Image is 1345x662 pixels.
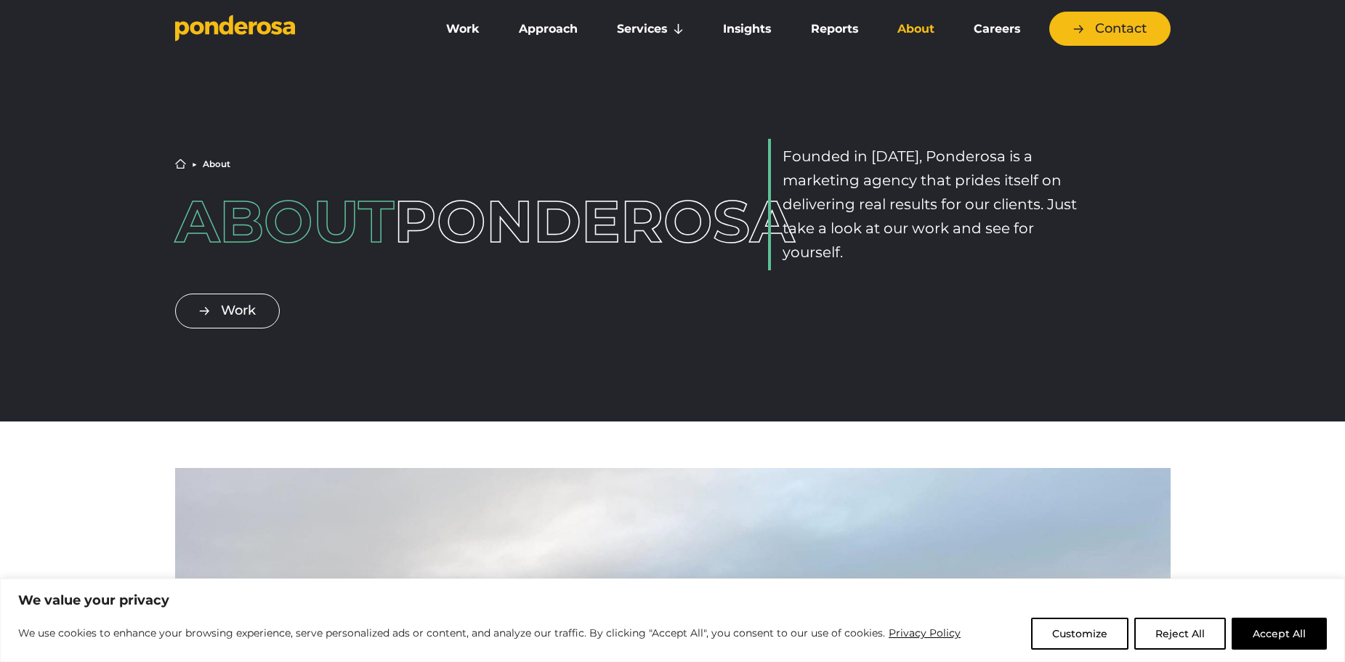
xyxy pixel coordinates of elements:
a: Go to homepage [175,15,408,44]
a: Work [429,14,496,44]
a: Insights [706,14,788,44]
a: Approach [502,14,594,44]
button: Reject All [1134,618,1226,650]
a: Contact [1049,12,1171,46]
li: ▶︎ [192,160,197,169]
a: Privacy Policy [888,624,961,642]
span: About [175,186,394,257]
a: Careers [957,14,1037,44]
p: We use cookies to enhance your browsing experience, serve personalized ads or content, and analyz... [18,624,961,642]
a: Home [175,158,186,169]
a: Reports [794,14,875,44]
h1: Ponderosa [175,193,577,251]
button: Customize [1031,618,1128,650]
a: About [881,14,951,44]
button: Accept All [1232,618,1327,650]
p: Founded in [DATE], Ponderosa is a marketing agency that prides itself on delivering real results ... [783,145,1086,265]
li: About [203,160,230,169]
a: Work [175,294,280,328]
p: We value your privacy [18,592,1327,609]
a: Services [600,14,700,44]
